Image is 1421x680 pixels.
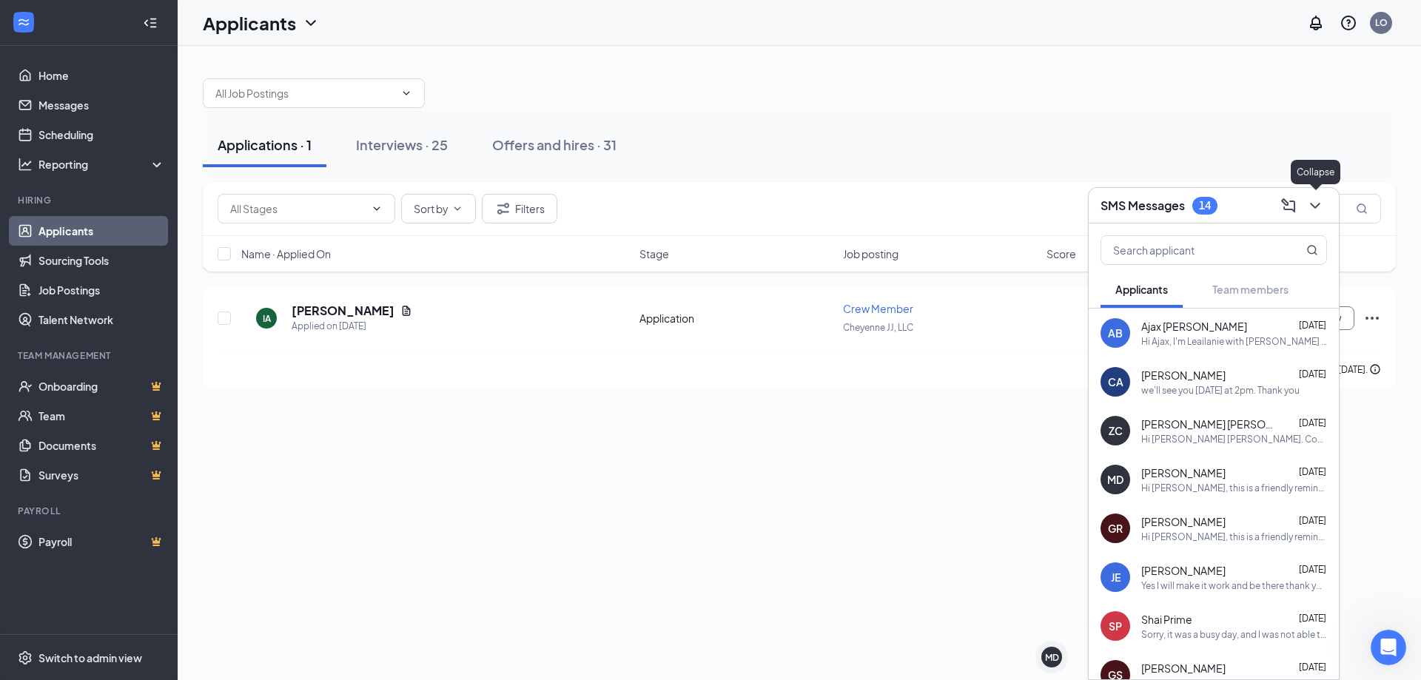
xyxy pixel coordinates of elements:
[451,203,463,215] svg: ChevronDown
[1277,194,1300,218] button: ComposeMessage
[1108,521,1123,536] div: GR
[38,246,165,275] a: Sourcing Tools
[292,319,412,334] div: Applied on [DATE]
[1299,466,1326,477] span: [DATE]
[203,10,296,36] h1: Applicants
[1371,630,1406,665] iframe: Intercom live chat
[1101,198,1185,214] h3: SMS Messages
[1356,203,1368,215] svg: MagnifyingGlass
[38,305,165,334] a: Talent Network
[1108,326,1123,340] div: AB
[1299,417,1326,428] span: [DATE]
[1141,563,1226,578] span: [PERSON_NAME]
[1299,515,1326,526] span: [DATE]
[1306,244,1318,256] svg: MagnifyingGlass
[1141,579,1327,592] div: Yes I will make it work and be there thank you so much
[1141,417,1274,431] span: [PERSON_NAME] [PERSON_NAME]
[38,401,165,431] a: TeamCrown
[414,203,449,214] span: Sort by
[38,431,165,460] a: DocumentsCrown
[18,349,162,362] div: Team Management
[639,246,669,261] span: Stage
[143,16,158,30] svg: Collapse
[1212,283,1289,296] span: Team members
[1299,564,1326,575] span: [DATE]
[218,135,312,154] div: Applications · 1
[18,650,33,665] svg: Settings
[639,311,834,326] div: Application
[482,194,557,223] button: Filter Filters
[1101,236,1277,264] input: Search applicant
[1141,384,1300,397] div: we'll see you [DATE] at 2pm. Thank you
[400,305,412,317] svg: Document
[1115,283,1168,296] span: Applicants
[1141,368,1226,383] span: [PERSON_NAME]
[38,216,165,246] a: Applicants
[1108,374,1123,389] div: CA
[1369,363,1381,375] svg: Info
[1299,613,1326,624] span: [DATE]
[356,135,448,154] div: Interviews · 25
[241,246,331,261] span: Name · Applied On
[38,90,165,120] a: Messages
[1141,319,1247,334] span: Ajax [PERSON_NAME]
[401,194,476,223] button: Sort byChevronDown
[1199,199,1211,212] div: 14
[843,322,913,333] span: Cheyenne JJ, LLC
[38,460,165,490] a: SurveysCrown
[1299,368,1326,380] span: [DATE]
[1141,433,1327,445] div: Hi [PERSON_NAME] [PERSON_NAME]. Congratulations, your onsite interview with [PERSON_NAME]'s for D...
[1141,335,1327,348] div: Hi Ajax, I'm Leailanie with [PERSON_NAME] on East Lincolnway. We are interested in scheduling an ...
[492,135,617,154] div: Offers and hires · 31
[38,61,165,90] a: Home
[1299,320,1326,331] span: [DATE]
[18,194,162,206] div: Hiring
[38,275,165,305] a: Job Postings
[1141,661,1226,676] span: [PERSON_NAME]
[1141,465,1226,480] span: [PERSON_NAME]
[1307,14,1325,32] svg: Notifications
[371,203,383,215] svg: ChevronDown
[1303,194,1327,218] button: ChevronDown
[843,246,898,261] span: Job posting
[1141,482,1327,494] div: Hi [PERSON_NAME], this is a friendly reminder. Your interview with [PERSON_NAME]'s for Delivery D...
[16,15,31,30] svg: WorkstreamLogo
[1141,531,1327,543] div: Hi [PERSON_NAME], this is a friendly reminder. Please select an interview time slot for your Crew...
[1291,160,1340,184] div: Collapse
[494,200,512,218] svg: Filter
[1047,246,1076,261] span: Score
[1141,612,1192,627] span: Shai Prime
[1306,197,1324,215] svg: ChevronDown
[1141,628,1327,641] div: Sorry, it was a busy day, and I was not able to see this until now. Can you come in [DATE] around...
[263,312,271,325] div: IA
[1375,16,1388,29] div: LO
[1363,309,1381,327] svg: Ellipses
[215,85,394,101] input: All Job Postings
[1111,570,1121,585] div: JE
[302,14,320,32] svg: ChevronDown
[38,527,165,556] a: PayrollCrown
[1280,197,1297,215] svg: ComposeMessage
[1109,423,1123,438] div: ZC
[38,157,166,172] div: Reporting
[1141,514,1226,529] span: [PERSON_NAME]
[400,87,412,99] svg: ChevronDown
[38,120,165,149] a: Scheduling
[1045,651,1059,664] div: MD
[292,303,394,319] h5: [PERSON_NAME]
[230,201,365,217] input: All Stages
[1340,14,1357,32] svg: QuestionInfo
[1109,619,1122,633] div: SP
[843,302,913,315] span: Crew Member
[18,157,33,172] svg: Analysis
[18,505,162,517] div: Payroll
[1299,662,1326,673] span: [DATE]
[38,650,142,665] div: Switch to admin view
[38,371,165,401] a: OnboardingCrown
[1107,472,1123,487] div: MD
